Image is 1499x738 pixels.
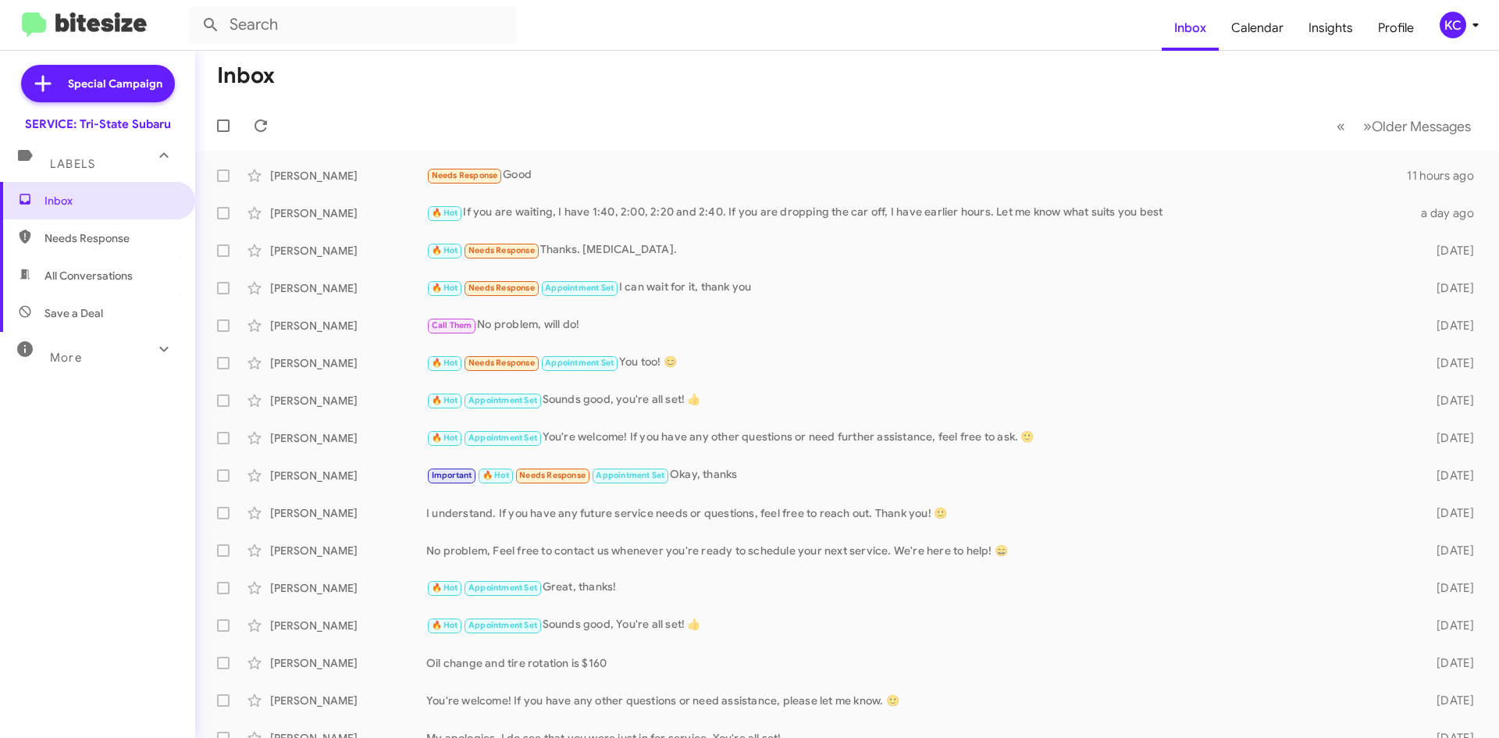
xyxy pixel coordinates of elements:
div: [PERSON_NAME] [270,618,426,633]
div: [DATE] [1412,393,1487,408]
span: Call Them [432,320,472,330]
div: No problem, Feel free to contact us whenever you're ready to schedule your next service. We're he... [426,543,1412,558]
button: Next [1354,110,1480,142]
div: [DATE] [1412,655,1487,671]
span: Needs Response [519,470,586,480]
span: 🔥 Hot [432,283,458,293]
div: [DATE] [1412,693,1487,708]
div: [PERSON_NAME] [270,168,426,184]
span: 🔥 Hot [432,245,458,255]
input: Search [189,6,517,44]
div: Great, thanks! [426,579,1412,597]
span: Important [432,470,472,480]
div: KC [1440,12,1466,38]
nav: Page navigation example [1328,110,1480,142]
div: [PERSON_NAME] [270,543,426,558]
span: 🔥 Hot [432,433,458,443]
div: [DATE] [1412,543,1487,558]
div: [PERSON_NAME] [270,243,426,258]
span: » [1363,116,1372,136]
span: Appointment Set [468,395,537,405]
div: I understand. If you have any future service needs or questions, feel free to reach out. Thank yo... [426,505,1412,521]
div: If you are waiting, I have 1:40, 2:00, 2:20 and 2:40. If you are dropping the car off, I have ear... [426,204,1412,222]
div: SERVICE: Tri-State Subaru [25,116,171,132]
span: Appointment Set [596,470,664,480]
div: [PERSON_NAME] [270,505,426,521]
span: Needs Response [468,358,535,368]
span: 🔥 Hot [432,395,458,405]
div: Sounds good, you're all set! 👍 [426,391,1412,409]
button: Previous [1327,110,1355,142]
div: Good [426,166,1407,184]
div: Okay, thanks [426,466,1412,484]
span: Older Messages [1372,118,1471,135]
div: No problem, will do! [426,316,1412,334]
a: Inbox [1162,5,1219,51]
span: Needs Response [468,283,535,293]
a: Profile [1365,5,1426,51]
a: Calendar [1219,5,1296,51]
div: [PERSON_NAME] [270,280,426,296]
div: [DATE] [1412,318,1487,333]
div: You're welcome! If you have any other questions or need assistance, please let me know. 🙂 [426,693,1412,708]
div: [DATE] [1412,618,1487,633]
div: [DATE] [1412,505,1487,521]
span: Inbox [45,193,177,209]
div: [DATE] [1412,280,1487,296]
span: Labels [50,157,95,171]
div: [PERSON_NAME] [270,393,426,408]
div: [PERSON_NAME] [270,468,426,483]
div: [DATE] [1412,468,1487,483]
span: Needs Response [432,170,498,180]
div: 11 hours ago [1407,168,1487,184]
div: [DATE] [1412,430,1487,446]
h1: Inbox [217,63,275,88]
span: Appointment Set [468,583,537,593]
span: Special Campaign [68,76,162,91]
div: Oil change and tire rotation is $160 [426,655,1412,671]
span: Save a Deal [45,305,103,321]
div: Thanks. [MEDICAL_DATA]. [426,241,1412,259]
div: Sounds good, You're all set! 👍 [426,616,1412,634]
div: [DATE] [1412,355,1487,371]
span: 🔥 Hot [432,583,458,593]
div: [PERSON_NAME] [270,318,426,333]
div: [PERSON_NAME] [270,355,426,371]
span: More [50,351,82,365]
span: All Conversations [45,268,133,283]
div: [PERSON_NAME] [270,430,426,446]
div: You're welcome! If you have any other questions or need further assistance, feel free to ask. 🙂 [426,429,1412,447]
span: Needs Response [45,230,177,246]
div: [DATE] [1412,243,1487,258]
div: [PERSON_NAME] [270,655,426,671]
div: [PERSON_NAME] [270,580,426,596]
div: I can wait for it, thank you [426,279,1412,297]
span: Appointment Set [468,433,537,443]
div: [DATE] [1412,580,1487,596]
div: You too! 😊 [426,354,1412,372]
span: 🔥 Hot [432,620,458,630]
span: 🔥 Hot [482,470,509,480]
span: Needs Response [468,245,535,255]
a: Special Campaign [21,65,175,102]
span: 🔥 Hot [432,208,458,218]
span: Appointment Set [545,358,614,368]
div: a day ago [1412,205,1487,221]
div: [PERSON_NAME] [270,205,426,221]
span: « [1337,116,1345,136]
span: Appointment Set [545,283,614,293]
a: Insights [1296,5,1365,51]
button: KC [1426,12,1482,38]
span: 🔥 Hot [432,358,458,368]
span: Appointment Set [468,620,537,630]
div: [PERSON_NAME] [270,693,426,708]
